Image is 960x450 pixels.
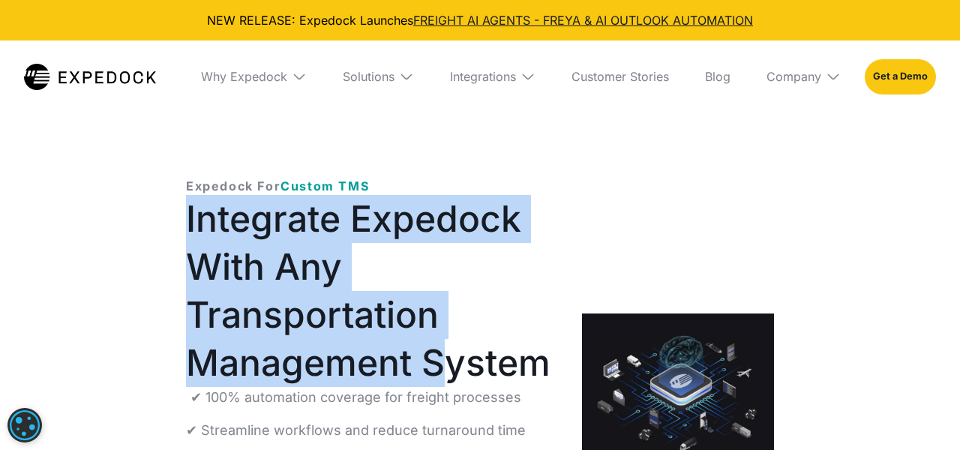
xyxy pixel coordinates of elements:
[331,40,426,112] div: Solutions
[559,40,681,112] a: Customer Stories
[190,387,521,408] p: ✔ 100% automation coverage for freight processes
[865,59,936,94] a: Get a Demo
[885,378,960,450] div: Widget de chat
[450,69,516,84] div: Integrations
[885,378,960,450] iframe: Chat Widget
[189,40,319,112] div: Why Expedock
[186,195,558,387] h1: Integrate Expedock With Any Transportation Management System
[413,13,753,28] a: FREIGHT AI AGENTS - FREYA & AI OUTLOOK AUTOMATION
[766,69,821,84] div: Company
[201,69,287,84] div: Why Expedock
[186,177,369,195] p: Expedock For
[754,40,853,112] div: Company
[280,178,369,193] span: Custom TMS
[693,40,742,112] a: Blog
[186,420,526,441] p: ✔ Streamline workflows and reduce turnaround time
[343,69,394,84] div: Solutions
[12,12,948,28] div: NEW RELEASE: Expedock Launches
[438,40,547,112] div: Integrations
